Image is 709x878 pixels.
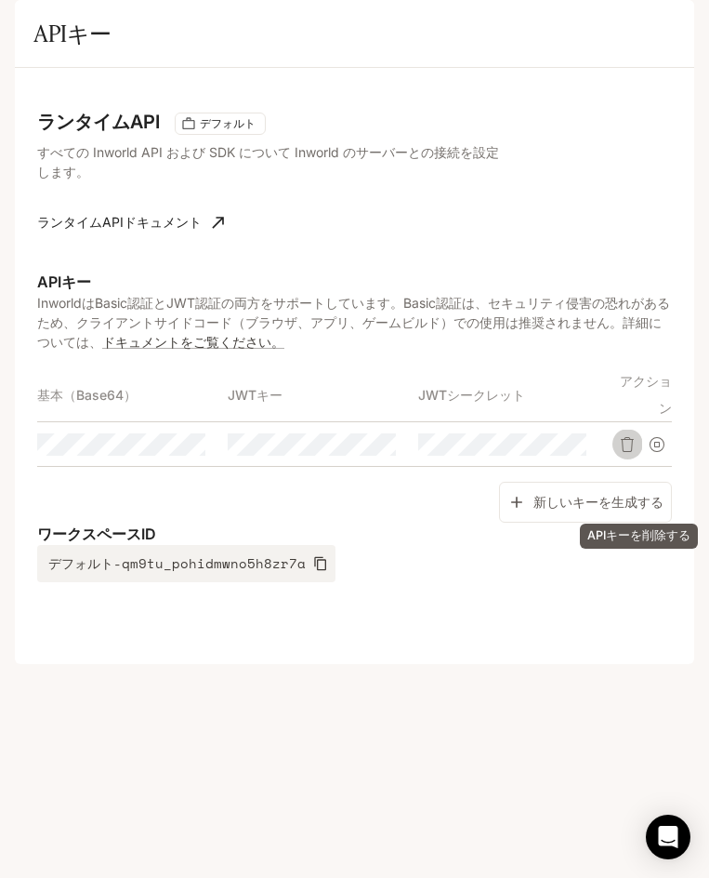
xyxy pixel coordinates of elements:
[418,387,525,403] font: JWTシークレット
[48,553,306,573] font: デフォルト-qm9tu_pohidmwno5h8zr7a
[37,387,137,403] font: 基本（Base64）
[620,373,672,417] font: アクション
[37,545,335,582] button: デフォルト-qm9tu_pohidmwno5h8zr7a
[646,815,690,859] div: インターコムメッセンジャーを開く
[37,214,202,230] font: ランタイムAPIドキュメント
[612,430,642,459] button: APIキーを削除する
[37,295,670,330] font: InworldはBasic認証とJWT認証の両方をサポートしています。Basic認証は、セキュリティ侵害の恐れがあるため、クライアントサイドコード（ブラウザ、アプリ、ゲームビルド）での使用は推奨...
[14,9,47,43] button: 引き出しを開ける
[37,144,499,180] font: すべての Inworld API および SDK について Inworld のサーバーとの接続を設定します。
[37,273,91,291] font: APIキー
[200,116,256,130] font: デフォルト
[33,20,112,47] font: APIキー
[37,111,160,133] font: ランタイムAPI
[175,113,266,135] div: これらのキーは現在のワークスペースにのみ適用されます
[642,430,672,459] button: APIキーの停止
[228,387,282,403] font: JWTキー
[499,482,672,522] button: 新しいキーを生成する
[587,528,690,542] font: APIキーを削除する
[533,494,663,510] font: 新しいキーを生成する
[102,334,284,350] a: ドキュメントをご覧ください。
[30,204,231,241] a: ランタイムAPIドキュメント
[37,525,156,543] font: ワークスペースID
